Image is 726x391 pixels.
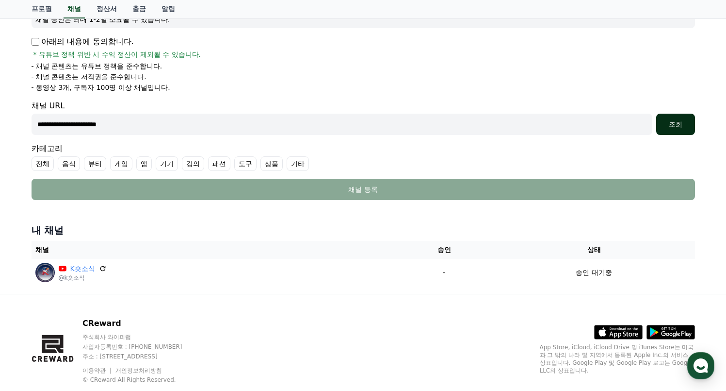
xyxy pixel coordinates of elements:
[125,308,186,332] a: 설정
[89,323,100,331] span: 대화
[234,156,257,171] label: 도구
[35,15,691,24] p: 채널 승인은 최대 1-2일 소요될 수 있습니다.
[82,367,113,374] a: 이용약관
[82,376,201,384] p: © CReward All Rights Reserved.
[32,61,162,71] p: - 채널 콘텐츠는 유튜브 정책을 준수합니다.
[182,156,204,171] label: 강의
[64,308,125,332] a: 대화
[51,185,676,194] div: 채널 등록
[3,308,64,332] a: 홈
[660,119,691,129] div: 조회
[115,367,162,374] a: 개인정보처리방침
[110,156,132,171] label: 게임
[32,100,695,135] div: 채널 URL
[656,114,695,135] button: 조회
[82,353,201,360] p: 주소 : [STREET_ADDRESS]
[32,156,54,171] label: 전체
[82,333,201,341] p: 주식회사 와이피랩
[540,343,695,374] p: App Store, iCloud, iCloud Drive 및 iTunes Store는 미국과 그 밖의 나라 및 지역에서 등록된 Apple Inc.의 서비스 상표입니다. Goo...
[58,156,80,171] label: 음식
[150,323,161,330] span: 설정
[32,241,395,259] th: 채널
[399,268,489,278] p: -
[70,264,95,274] a: K숏소식
[136,156,152,171] label: 앱
[287,156,309,171] label: 기타
[33,50,201,59] span: * 유튜브 정책 위반 시 수익 정산이 제외될 수 있습니다.
[208,156,230,171] label: 패션
[82,343,201,351] p: 사업자등록번호 : [PHONE_NUMBER]
[493,241,695,259] th: 상태
[84,156,106,171] label: 뷰티
[576,268,612,278] p: 승인 대기중
[32,143,695,171] div: 카테고리
[32,223,695,237] h4: 내 채널
[156,156,178,171] label: 기기
[32,83,170,92] p: - 동영상 3개, 구독자 100명 이상 채널입니다.
[35,263,55,282] img: K숏소식
[32,72,146,82] p: - 채널 콘텐츠는 저작권을 준수합니다.
[59,274,107,282] p: @k숏소식
[395,241,493,259] th: 승인
[31,323,36,330] span: 홈
[32,179,695,200] button: 채널 등록
[32,36,134,48] p: 아래의 내용에 동의합니다.
[260,156,283,171] label: 상품
[82,318,201,329] p: CReward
